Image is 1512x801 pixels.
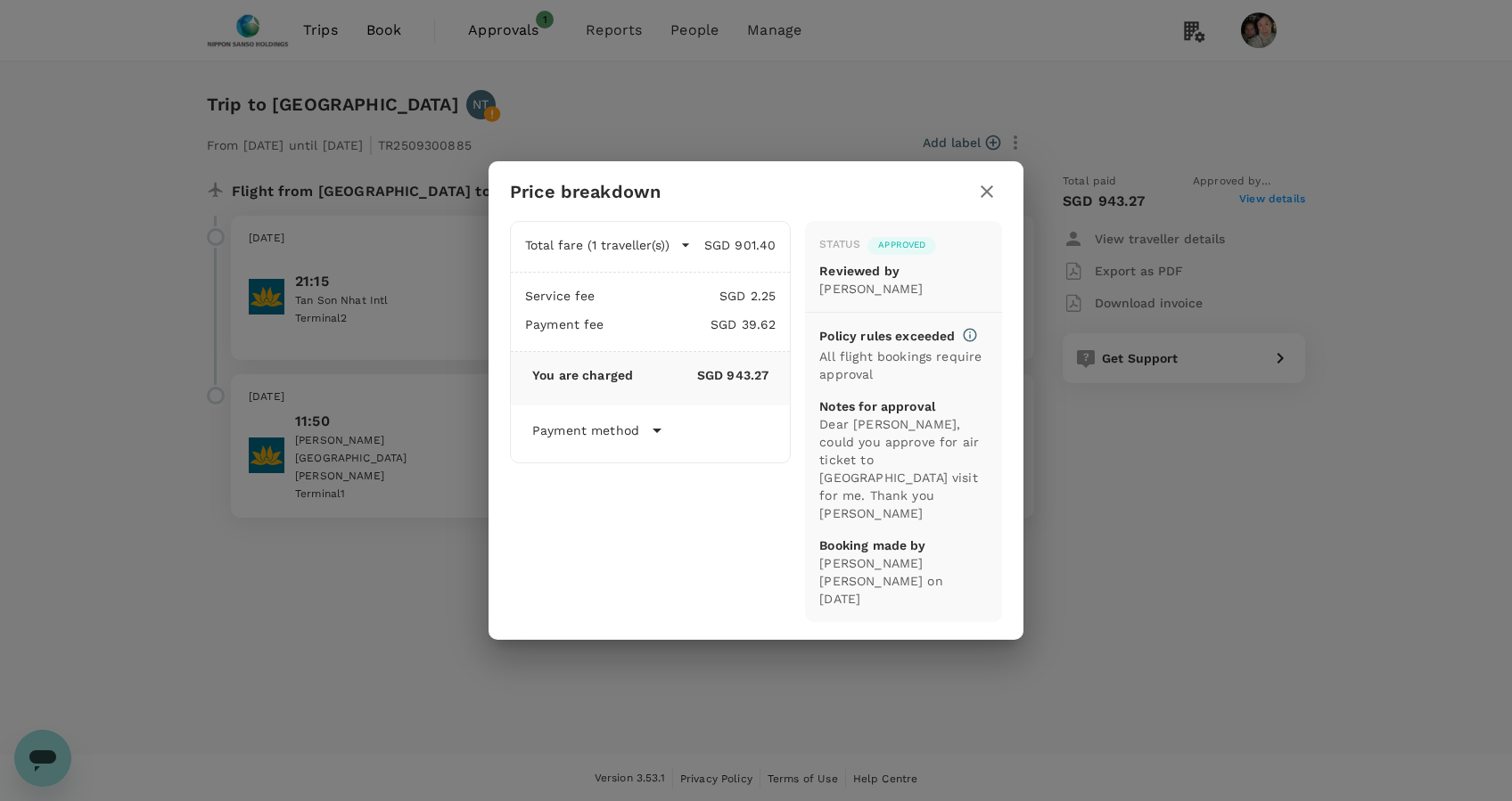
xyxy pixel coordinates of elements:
h6: Price breakdown [510,177,661,206]
p: Payment method [532,421,639,439]
p: SGD 2.25 [596,287,777,305]
p: SGD 39.62 [604,315,777,333]
button: Total fare (1 traveller(s)) [525,236,691,254]
p: Service fee [525,287,596,305]
p: SGD 943.27 [633,366,768,384]
p: Policy rules exceeded [819,327,955,345]
p: Notes for approval [819,397,988,415]
p: Booking made by [819,536,988,554]
p: Payment fee [525,315,604,333]
p: Dear [PERSON_NAME], could you approve for air ticket to [GEOGRAPHIC_DATA] visit for me. Thank you... [819,415,988,522]
p: [PERSON_NAME] [819,280,988,298]
p: SGD 901.40 [691,236,776,254]
p: You are charged [532,366,633,384]
p: [PERSON_NAME] [PERSON_NAME] on [DATE] [819,554,988,608]
div: Status [819,236,860,254]
p: Total fare (1 traveller(s)) [525,236,670,254]
p: Reviewed by [819,262,988,280]
span: Approved [867,239,936,251]
p: All flight bookings require approval [819,347,988,383]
